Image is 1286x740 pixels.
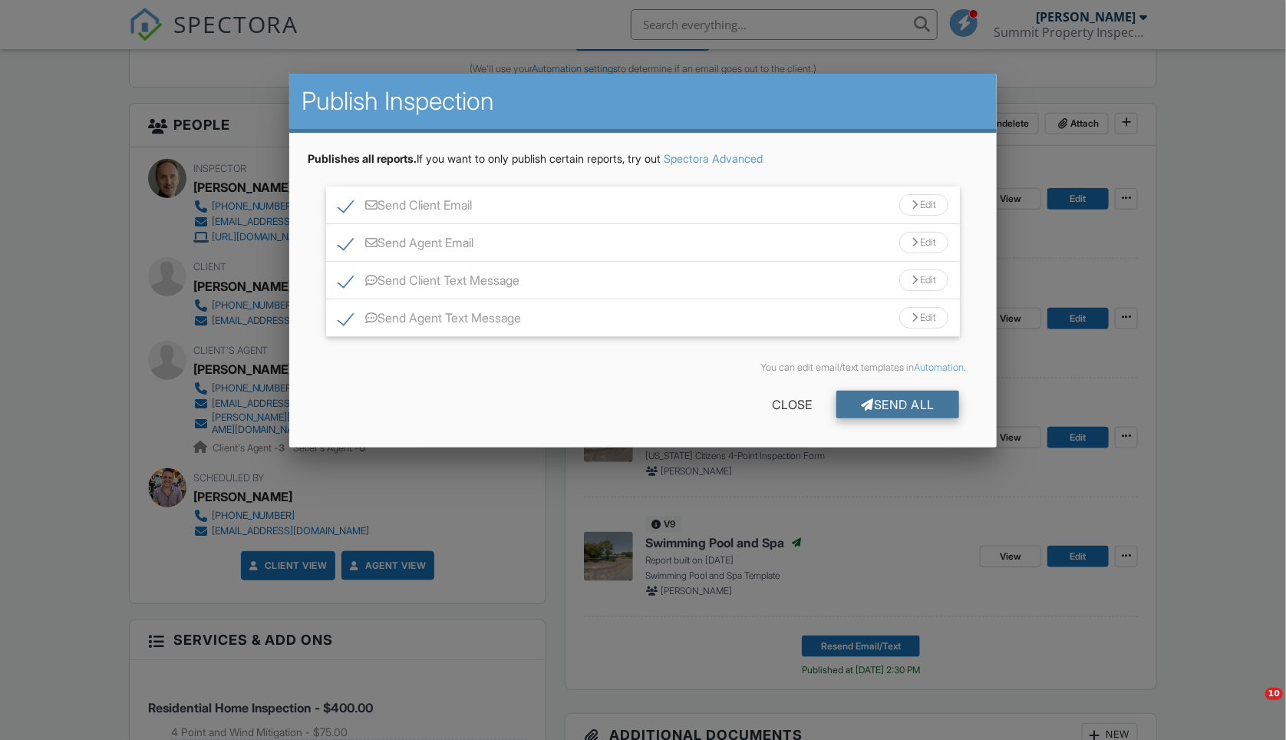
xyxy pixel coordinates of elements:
[338,236,473,255] label: Send Agent Email
[899,194,948,216] div: Edit
[664,152,763,165] a: Spectora Advanced
[338,198,472,217] label: Send Client Email
[308,152,417,165] strong: Publishes all reports.
[1265,688,1283,700] span: 10
[1234,688,1271,725] iframe: Intercom live chat
[899,232,948,253] div: Edit
[747,391,836,418] div: Close
[302,86,984,117] h2: Publish Inspection
[899,269,948,291] div: Edit
[338,273,519,292] label: Send Client Text Message
[338,311,521,330] label: Send Agent Text Message
[914,362,964,373] a: Automation
[308,152,661,165] span: If you want to only publish certain reports, try out
[899,307,948,329] div: Edit
[836,391,959,418] div: Send All
[320,362,966,374] div: You can edit email/text templates in .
